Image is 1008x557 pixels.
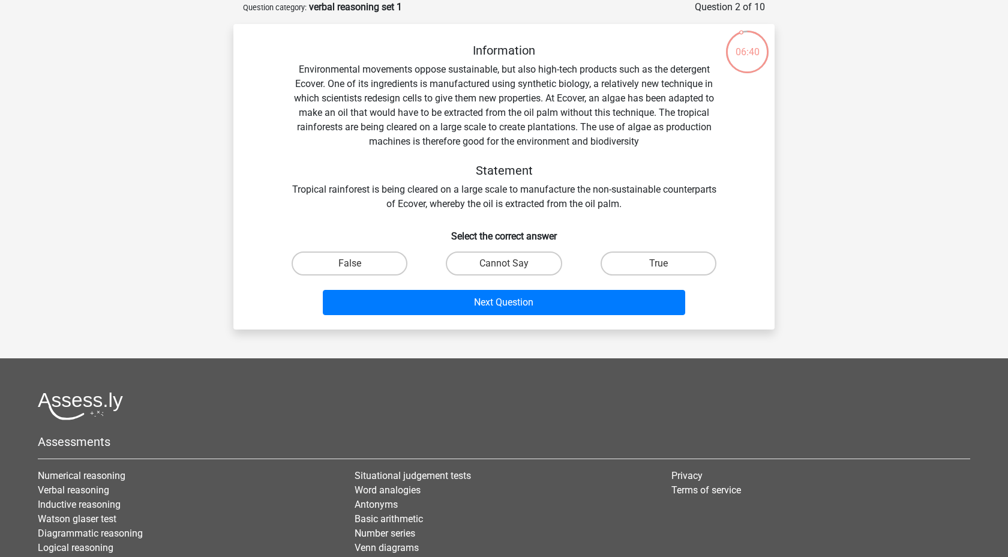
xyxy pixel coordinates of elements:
[291,43,717,58] h5: Information
[446,251,562,275] label: Cannot Say
[38,484,109,496] a: Verbal reasoning
[292,251,407,275] label: False
[323,290,686,315] button: Next Question
[38,528,143,539] a: Diagrammatic reasoning
[355,528,415,539] a: Number series
[671,484,741,496] a: Terms of service
[355,513,423,525] a: Basic arithmetic
[309,1,402,13] strong: verbal reasoning set 1
[355,542,419,553] a: Venn diagrams
[725,29,770,59] div: 06:40
[253,221,755,242] h6: Select the correct answer
[253,43,755,211] div: Environmental movements oppose sustainable, but also high-tech products such as the detergent Eco...
[601,251,716,275] label: True
[38,435,970,449] h5: Assessments
[355,499,398,510] a: Antonyms
[38,542,113,553] a: Logical reasoning
[38,513,116,525] a: Watson glaser test
[355,470,471,481] a: Situational judgement tests
[291,163,717,178] h5: Statement
[38,392,123,420] img: Assessly logo
[38,470,125,481] a: Numerical reasoning
[355,484,421,496] a: Word analogies
[671,470,703,481] a: Privacy
[38,499,121,510] a: Inductive reasoning
[243,3,307,12] small: Question category:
